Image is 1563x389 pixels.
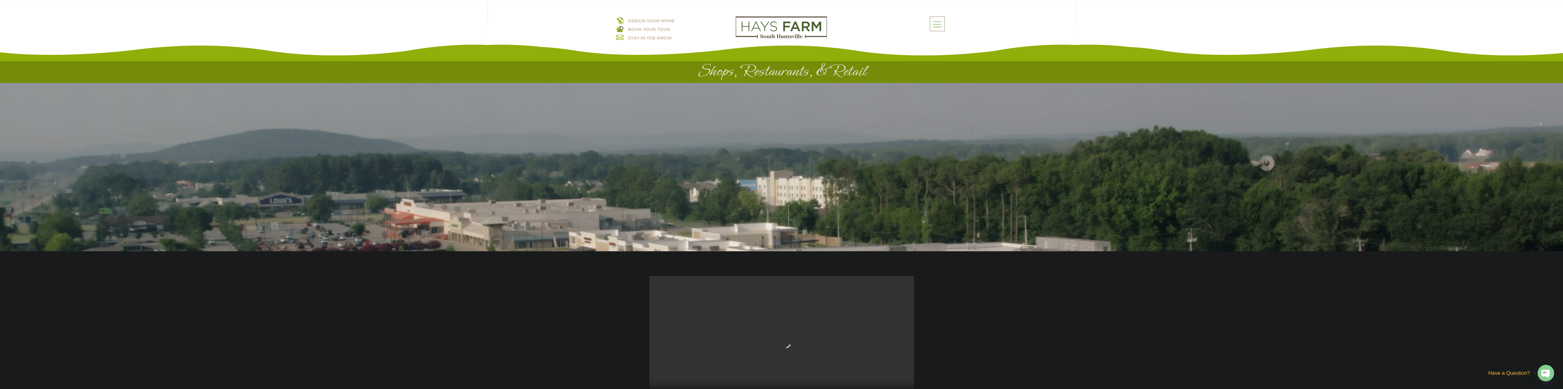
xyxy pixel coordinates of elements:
[628,35,672,41] a: STAY IN THE KNOW
[616,62,947,83] h1: Shops, Restaurants, & Retail
[736,34,827,40] a: hays farm homes huntsville development
[736,17,827,39] img: Logo
[628,27,670,32] a: BOOK YOUR TOUR
[616,25,623,32] img: book your home tour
